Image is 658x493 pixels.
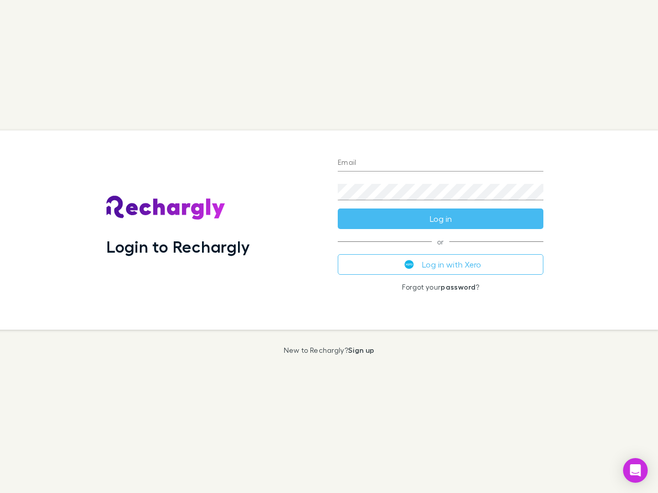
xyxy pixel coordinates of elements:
h1: Login to Rechargly [106,237,250,256]
p: New to Rechargly? [284,346,375,354]
p: Forgot your ? [338,283,543,291]
a: password [441,282,476,291]
img: Rechargly's Logo [106,196,226,220]
button: Log in with Xero [338,254,543,275]
a: Sign up [348,346,374,354]
div: Open Intercom Messenger [623,458,648,483]
button: Log in [338,208,543,229]
img: Xero's logo [405,260,414,269]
